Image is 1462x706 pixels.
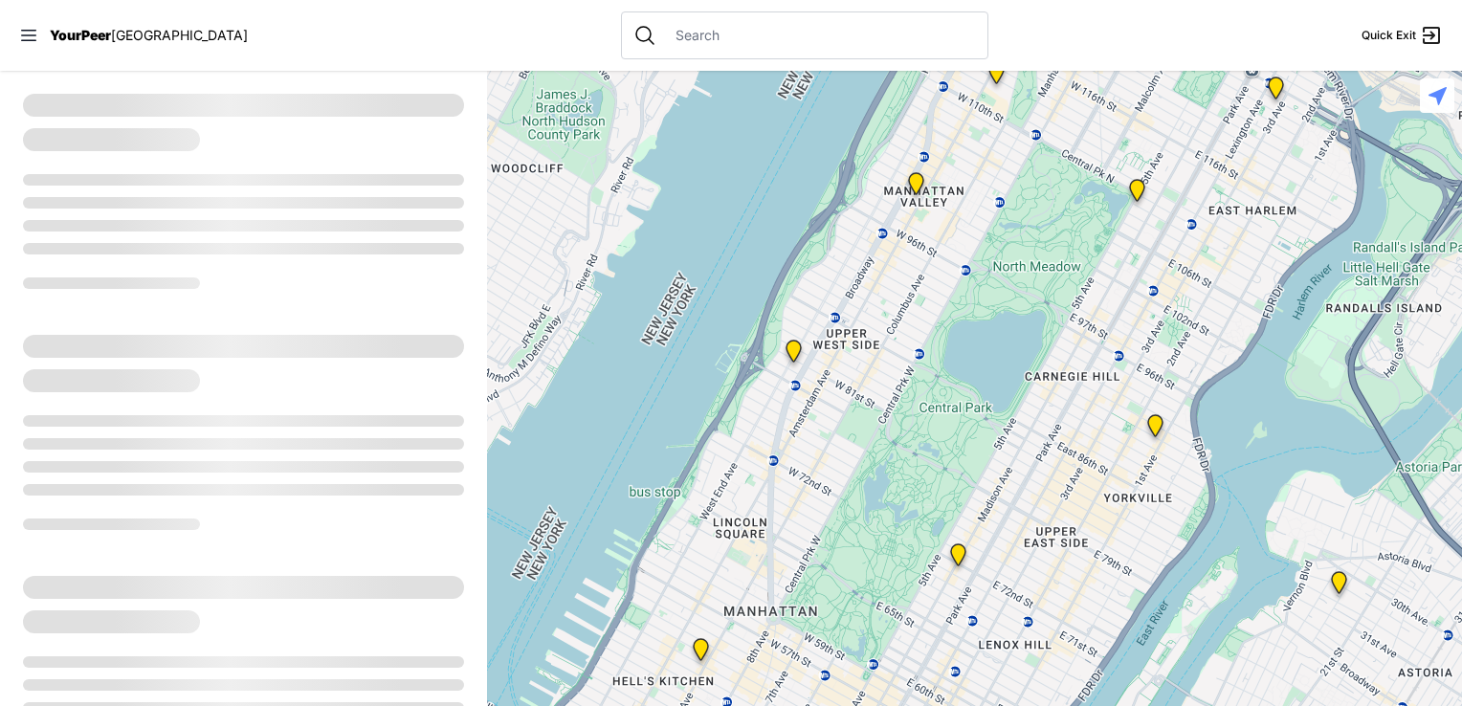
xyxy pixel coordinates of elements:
[985,61,1008,92] div: The Cathedral Church of St. John the Divine
[1143,414,1167,445] div: Avenue Church
[1264,77,1288,107] div: Main Location
[111,27,248,43] span: [GEOGRAPHIC_DATA]
[946,543,970,574] div: Manhattan
[782,340,806,370] div: Pathways Adult Drop-In Program
[1125,179,1149,210] div: Manhattan
[689,638,713,669] div: 9th Avenue Drop-in Center
[50,30,248,41] a: YourPeer[GEOGRAPHIC_DATA]
[50,27,111,43] span: YourPeer
[904,172,928,203] div: Manhattan
[664,26,976,45] input: Search
[1362,24,1443,47] a: Quick Exit
[1362,28,1416,43] span: Quick Exit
